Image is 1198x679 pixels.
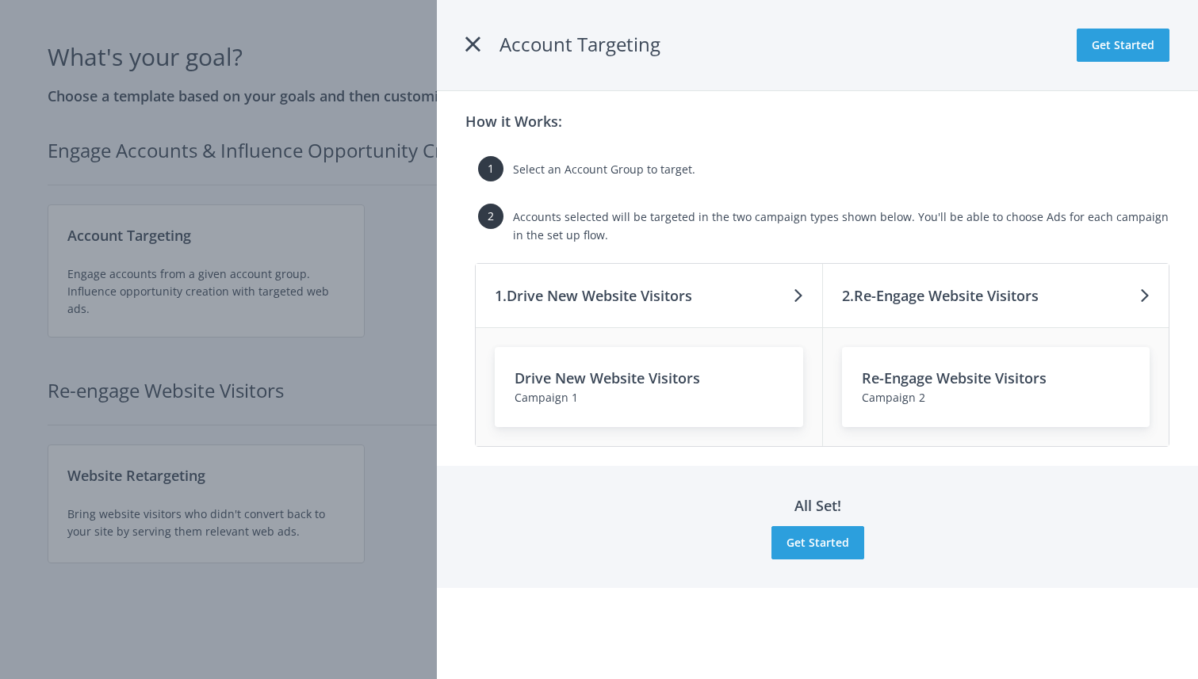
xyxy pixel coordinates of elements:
h3: Re-Engage Website Visitors [862,367,1131,389]
span: 2 [919,390,925,405]
button: Get Started [1077,29,1169,62]
h3: Drive New Website Visitors [515,367,783,389]
span: Select an Account Group to target. [513,162,695,177]
span: 1 [478,156,503,181]
h3: 2. Re-Engage Website Visitors [842,284,1039,307]
span: Campaign [862,390,916,405]
span: 1 [572,390,578,405]
h3: 1. Drive New Website Visitors [495,284,692,307]
span: 2 [478,204,503,229]
h3: How it Works: [465,110,562,132]
span: Campaign [515,390,568,405]
h3: All Set! [771,494,864,517]
span: Accounts selected will be targeted in the two campaign types shown below. You'll be able to choos... [513,209,1169,242]
button: Get Started [771,526,864,559]
span: Account Targeting [499,31,660,57]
